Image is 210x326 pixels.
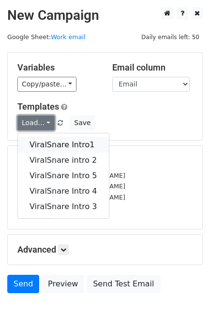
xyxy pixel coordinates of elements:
h5: Email column [112,62,193,73]
a: Send Test Email [87,275,160,293]
h5: Advanced [17,244,193,255]
small: [EMAIL_ADDRESS][DOMAIN_NAME] [17,194,125,201]
a: Daily emails left: 50 [138,33,203,41]
h5: Variables [17,62,98,73]
a: Copy/paste... [17,77,76,92]
span: Daily emails left: 50 [138,32,203,43]
a: ViralSnare Intro 4 [18,184,109,199]
small: [EMAIL_ADDRESS][DOMAIN_NAME] [17,183,125,190]
iframe: Chat Widget [162,280,210,326]
a: Preview [42,275,84,293]
h2: New Campaign [7,7,203,24]
a: ViralSnare Intro 5 [18,168,109,184]
a: Templates [17,101,59,112]
button: Save [70,115,95,130]
small: Google Sheet: [7,33,86,41]
a: ViralSnare Intro 3 [18,199,109,214]
a: ViralSnare intro 2 [18,153,109,168]
a: Send [7,275,39,293]
a: ViralSnare Intro1 [18,137,109,153]
a: Load... [17,115,55,130]
small: [EMAIL_ADDRESS][DOMAIN_NAME] [17,172,125,179]
a: Work email [51,33,86,41]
